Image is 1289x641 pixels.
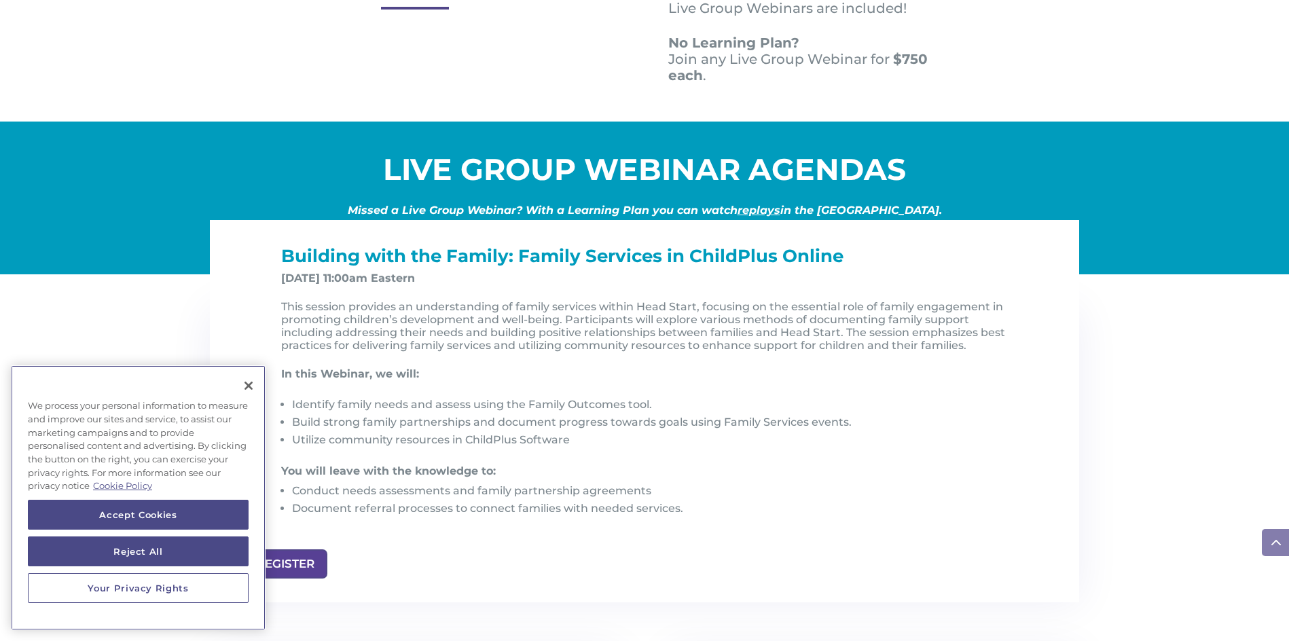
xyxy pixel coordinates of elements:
[28,500,249,530] button: Accept Cookies
[281,300,1018,363] p: This session provides an understanding of family services within Head Start, focusing on the esse...
[11,365,266,630] div: Privacy
[668,51,928,84] strong: $750 each
[11,365,266,630] div: Cookie banner
[281,272,415,285] strong: [DATE] 11:00am Eastern
[244,549,327,579] a: REGISTER
[28,536,249,566] button: Reject All
[234,371,264,401] button: Close
[292,431,1018,449] li: Utilize community resources in ChildPlus Software
[93,480,152,491] a: More information about your privacy, opens in a new tab
[292,500,1018,517] li: Document referral processes to connect families with needed services.
[281,245,843,267] span: Building with the Family: Family Services in ChildPlus Online
[28,573,249,603] button: Your Privacy Rights
[668,35,964,84] p: Join any Live Group Webinar for .
[668,35,799,51] strong: No Learning Plan?
[210,154,1079,191] h5: Live Group Webinar Agendas
[292,396,1018,414] li: Identify family needs and assess using the Family Outcomes tool.
[292,414,1018,431] li: Build strong family partnerships and document progress towards goals using Family Services events.
[11,392,266,500] div: We process your personal information to measure and improve our sites and service, to assist our ...
[292,482,1018,500] li: Conduct needs assessments and family partnership agreements
[281,367,419,380] strong: In this Webinar, we will:
[281,464,496,477] strong: You will leave with the knowledge to:
[738,204,780,217] a: replays
[348,204,942,217] span: Missed a Live Group Webinar? With a Learning Plan you can watch in the [GEOGRAPHIC_DATA].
